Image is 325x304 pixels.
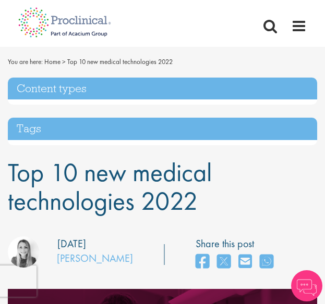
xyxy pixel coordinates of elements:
[57,236,86,251] div: [DATE]
[8,57,43,66] span: You are here:
[67,57,173,66] span: Top 10 new medical technologies 2022
[8,118,317,140] h3: Tags
[8,236,39,268] img: Hannah Burke
[196,236,279,251] label: Share this post
[196,251,209,273] a: share on facebook
[57,251,133,265] a: [PERSON_NAME]
[238,251,252,273] a: share on email
[291,270,322,301] img: Chatbot
[260,251,273,273] a: share on whats app
[8,78,317,100] h3: Content types
[8,156,212,218] span: Top 10 new medical technologies 2022
[217,251,231,273] a: share on twitter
